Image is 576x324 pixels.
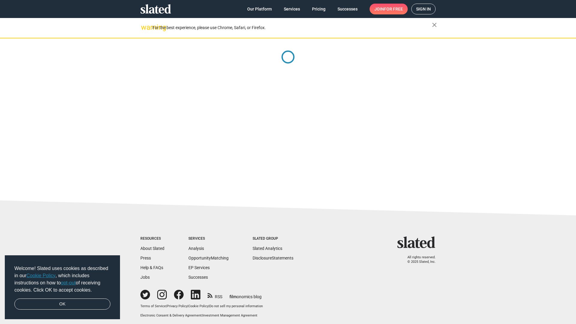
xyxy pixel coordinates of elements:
[202,313,257,317] a: Investment Management Agreement
[14,298,110,310] a: dismiss cookie message
[307,4,330,14] a: Pricing
[247,4,272,14] span: Our Platform
[188,246,204,251] a: Analysis
[384,4,403,14] span: for free
[188,256,229,260] a: OpportunityMatching
[140,313,202,317] a: Electronic Consent & Delivery Agreement
[188,236,229,241] div: Services
[229,294,237,299] span: film
[167,304,187,308] a: Privacy Policy
[253,236,293,241] div: Slated Group
[370,4,408,14] a: Joinfor free
[312,4,325,14] span: Pricing
[209,304,263,309] button: Do not sell my personal information
[401,255,436,264] p: All rights reserved. © 2025 Slated, Inc.
[416,4,431,14] span: Sign in
[188,265,210,270] a: EP Services
[337,4,358,14] span: Successes
[26,273,55,278] a: Cookie Policy
[61,280,76,285] a: opt-out
[411,4,436,14] a: Sign in
[141,24,148,31] mat-icon: warning
[374,4,403,14] span: Join
[253,256,293,260] a: DisclosureStatements
[202,313,202,317] span: |
[229,289,262,300] a: filmonomics blog
[242,4,277,14] a: Our Platform
[188,275,208,280] a: Successes
[284,4,300,14] span: Services
[431,21,438,28] mat-icon: close
[208,290,222,300] a: RSS
[152,24,432,32] div: For the best experience, please use Chrome, Safari, or Firefox.
[140,265,163,270] a: Help & FAQs
[279,4,305,14] a: Services
[140,236,164,241] div: Resources
[140,275,150,280] a: Jobs
[253,246,282,251] a: Slated Analytics
[188,304,208,308] a: Cookie Policy
[140,256,151,260] a: Press
[14,265,110,294] span: Welcome! Slated uses cookies as described in our , which includes instructions on how to of recei...
[5,255,120,319] div: cookieconsent
[333,4,362,14] a: Successes
[140,246,164,251] a: About Slated
[140,304,166,308] a: Terms of Service
[166,304,167,308] span: |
